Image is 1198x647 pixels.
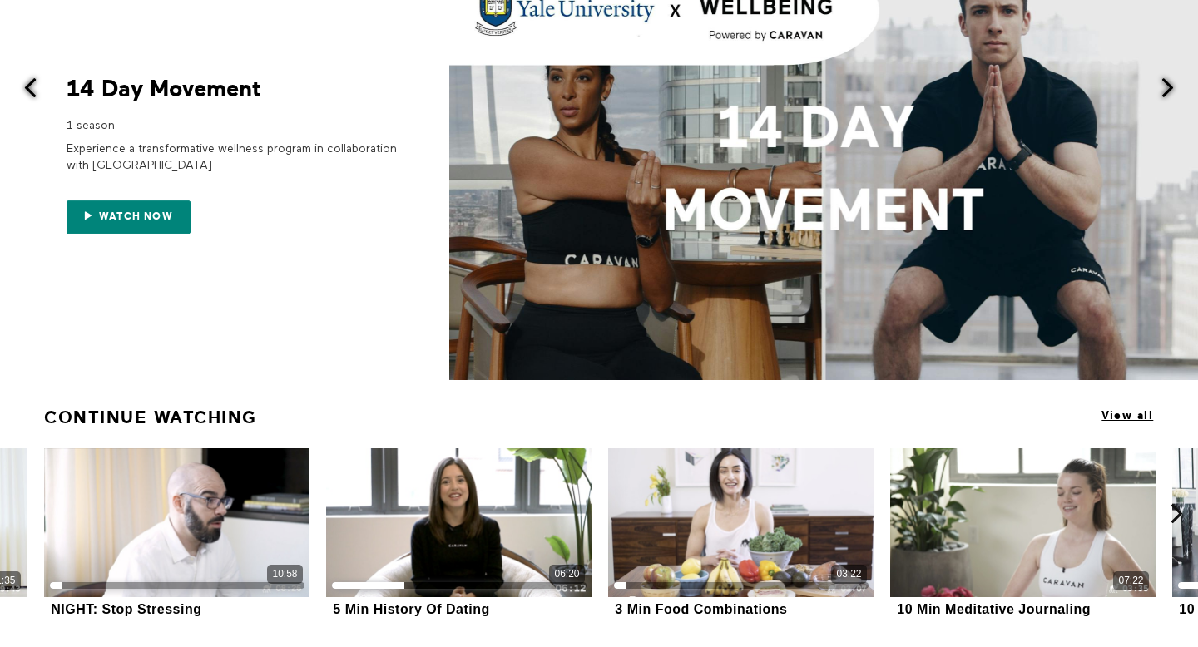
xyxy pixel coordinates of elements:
[1101,409,1153,422] a: View all
[615,601,787,617] div: 3 Min Food Combinations
[608,448,874,620] a: 3 Min Food Combinations03:223 Min Food Combinations
[897,601,1091,617] div: 10 Min Meditative Journaling
[1119,574,1144,588] div: 07:22
[44,400,257,435] a: Continue Watching
[555,567,580,581] div: 06:20
[44,448,309,620] a: NIGHT: Stop Stressing10:58NIGHT: Stop Stressing
[333,601,489,617] div: 5 Min History Of Dating
[273,567,298,581] div: 10:58
[51,601,201,617] div: NIGHT: Stop Stressing
[837,567,862,581] div: 03:22
[326,448,592,620] a: 5 Min History Of Dating06:205 Min History Of Dating
[890,448,1156,620] a: 10 Min Meditative Journaling07:2210 Min Meditative Journaling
